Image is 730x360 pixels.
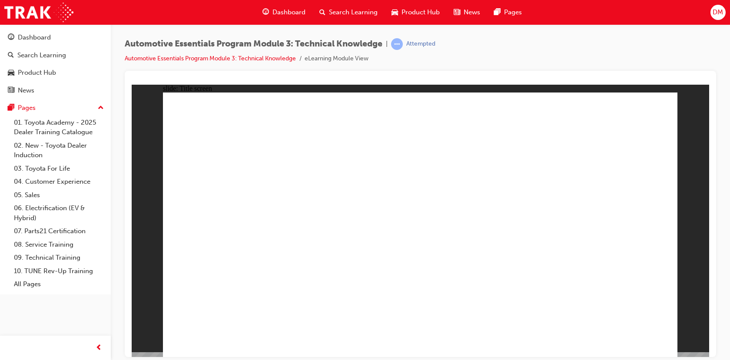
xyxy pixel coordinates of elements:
[8,87,14,95] span: news-icon
[386,39,388,49] span: |
[10,238,107,251] a: 08. Service Training
[10,116,107,139] a: 01. Toyota Academy - 2025 Dealer Training Catalogue
[3,83,107,99] a: News
[125,39,382,49] span: Automotive Essentials Program Module 3: Technical Knowledge
[713,7,723,17] span: DM
[305,54,368,64] li: eLearning Module View
[98,102,104,114] span: up-icon
[391,38,403,50] span: learningRecordVerb_ATTEMPT-icon
[10,225,107,238] a: 07. Parts21 Certification
[262,7,269,18] span: guage-icon
[385,3,447,21] a: car-iconProduct Hub
[10,277,107,291] a: All Pages
[3,100,107,116] button: Pages
[710,5,726,20] button: DM
[401,7,440,17] span: Product Hub
[4,3,73,22] img: Trak
[504,7,522,17] span: Pages
[125,55,296,62] a: Automotive Essentials Program Module 3: Technical Knowledge
[8,69,14,77] span: car-icon
[8,52,14,59] span: search-icon
[10,251,107,264] a: 09. Technical Training
[3,28,107,100] button: DashboardSearch LearningProduct HubNews
[464,7,480,17] span: News
[18,103,36,113] div: Pages
[312,3,385,21] a: search-iconSearch Learning
[272,7,305,17] span: Dashboard
[329,7,378,17] span: Search Learning
[406,40,435,48] div: Attempted
[10,175,107,188] a: 04. Customer Experience
[18,33,51,43] div: Dashboard
[319,7,325,18] span: search-icon
[96,343,102,353] span: prev-icon
[10,264,107,278] a: 10. TUNE Rev-Up Training
[255,3,312,21] a: guage-iconDashboard
[10,201,107,225] a: 06. Electrification (EV & Hybrid)
[10,139,107,162] a: 02. New - Toyota Dealer Induction
[8,34,14,42] span: guage-icon
[3,47,107,63] a: Search Learning
[18,68,56,78] div: Product Hub
[10,188,107,202] a: 05. Sales
[454,7,460,18] span: news-icon
[3,65,107,81] a: Product Hub
[447,3,487,21] a: news-iconNews
[10,162,107,175] a: 03. Toyota For Life
[3,30,107,46] a: Dashboard
[17,50,66,60] div: Search Learning
[18,86,34,96] div: News
[8,104,14,112] span: pages-icon
[487,3,529,21] a: pages-iconPages
[392,7,398,18] span: car-icon
[494,7,501,18] span: pages-icon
